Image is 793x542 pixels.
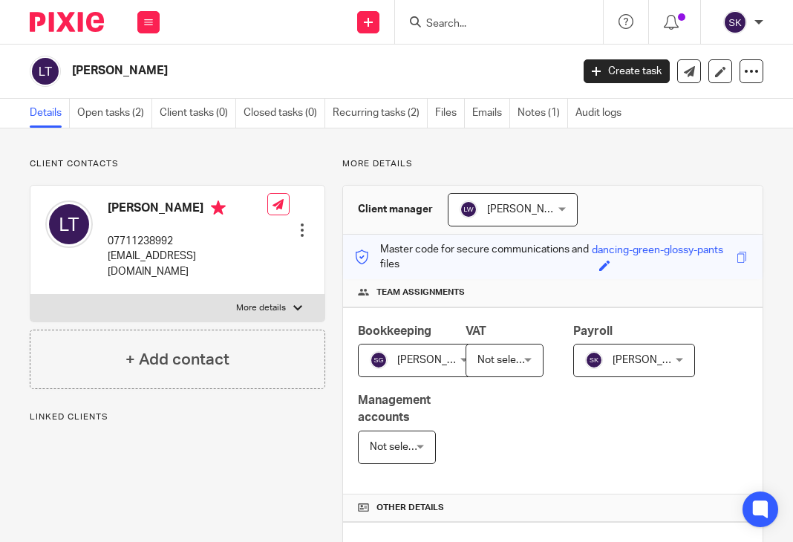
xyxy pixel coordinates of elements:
[77,99,152,128] a: Open tasks (2)
[376,502,444,514] span: Other details
[477,355,538,365] span: Not selected
[354,242,592,272] p: Master code for secure communications and files
[160,99,236,128] a: Client tasks (0)
[30,12,104,32] img: Pixie
[376,287,465,298] span: Team assignments
[425,18,558,31] input: Search
[45,200,93,248] img: svg%3E
[30,158,325,170] p: Client contacts
[358,325,431,337] span: Bookkeeping
[613,355,694,365] span: [PERSON_NAME]
[472,99,510,128] a: Emails
[585,351,603,369] img: svg%3E
[466,325,486,337] span: VAT
[211,200,226,215] i: Primary
[575,99,629,128] a: Audit logs
[30,56,61,87] img: svg%3E
[108,234,267,249] p: 07711238992
[518,99,568,128] a: Notes (1)
[236,302,286,314] p: More details
[358,202,433,217] h3: Client manager
[723,10,747,34] img: svg%3E
[460,200,477,218] img: svg%3E
[244,99,325,128] a: Closed tasks (0)
[108,200,267,219] h4: [PERSON_NAME]
[370,442,430,452] span: Not selected
[573,325,613,337] span: Payroll
[125,348,229,371] h4: + Add contact
[30,411,325,423] p: Linked clients
[72,63,463,79] h2: [PERSON_NAME]
[435,99,465,128] a: Files
[342,158,763,170] p: More details
[397,355,479,365] span: [PERSON_NAME]
[30,99,70,128] a: Details
[108,249,267,279] p: [EMAIL_ADDRESS][DOMAIN_NAME]
[487,204,569,215] span: [PERSON_NAME]
[370,351,388,369] img: svg%3E
[358,394,431,423] span: Management accounts
[592,243,723,260] div: dancing-green-glossy-pants
[584,59,670,83] a: Create task
[333,99,428,128] a: Recurring tasks (2)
